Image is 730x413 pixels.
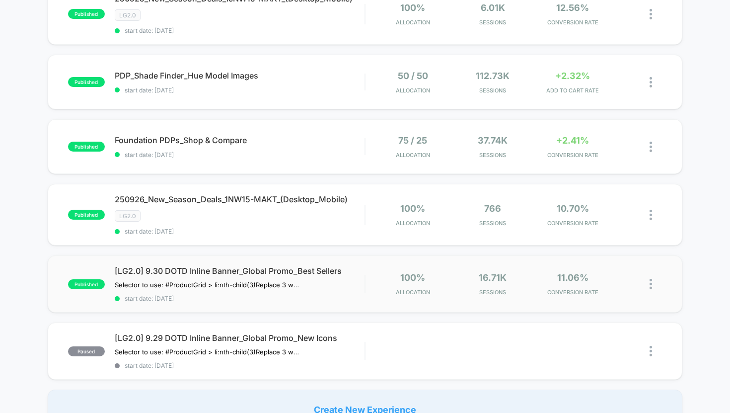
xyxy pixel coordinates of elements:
[398,135,427,146] span: 75 / 25
[68,142,105,152] span: published
[68,77,105,87] span: published
[396,19,430,26] span: Allocation
[115,86,365,94] span: start date: [DATE]
[556,2,589,13] span: 12.56%
[396,152,430,159] span: Allocation
[115,194,365,204] span: 250926_New_Season_Deals_1NW15-MAKT_(Desktop_Mobile)
[535,220,610,227] span: CONVERSION RATE
[115,362,365,369] span: start date: [DATE]
[481,2,505,13] span: 6.01k
[476,71,510,81] span: 112.73k
[556,135,589,146] span: +2.41%
[115,210,141,222] span: LG2.0
[68,9,105,19] span: published
[115,333,365,343] span: [LG2.0] 9.29 DOTD Inline Banner_Global Promo_New Icons
[115,9,141,21] span: LG2.0
[115,151,365,159] span: start date: [DATE]
[396,289,430,296] span: Allocation
[115,135,365,145] span: Foundation PDPs_Shop & Compare
[455,87,530,94] span: Sessions
[478,135,508,146] span: 37.74k
[650,210,652,220] img: close
[484,203,501,214] span: 766
[396,87,430,94] span: Allocation
[650,279,652,289] img: close
[115,27,365,34] span: start date: [DATE]
[535,152,610,159] span: CONVERSION RATE
[400,2,425,13] span: 100%
[68,346,105,356] span: paused
[455,19,530,26] span: Sessions
[555,71,590,81] span: +2.32%
[398,71,428,81] span: 50 / 50
[115,71,365,81] span: PDP_Shade Finder_Hue Model Images
[650,77,652,87] img: close
[557,203,589,214] span: 10.70%
[400,203,425,214] span: 100%
[535,289,610,296] span: CONVERSION RATE
[557,272,588,283] span: 11.06%
[650,346,652,356] img: close
[115,281,299,289] span: Selector to use: #ProductGrid > li:nth-child(3)Replace 3 with the block number﻿Copy the widget ID...
[400,272,425,283] span: 100%
[650,142,652,152] img: close
[535,87,610,94] span: ADD TO CART RATE
[535,19,610,26] span: CONVERSION RATE
[455,152,530,159] span: Sessions
[479,272,507,283] span: 16.71k
[455,220,530,227] span: Sessions
[68,210,105,220] span: published
[68,279,105,289] span: published
[455,289,530,296] span: Sessions
[650,9,652,19] img: close
[115,266,365,276] span: [LG2.0] 9.30 DOTD Inline Banner_Global Promo_Best Sellers
[396,220,430,227] span: Allocation
[115,295,365,302] span: start date: [DATE]
[115,348,299,356] span: Selector to use: #ProductGrid > li:nth-child(3)Replace 3 with the block number﻿Copy the widget ID...
[115,228,365,235] span: start date: [DATE]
